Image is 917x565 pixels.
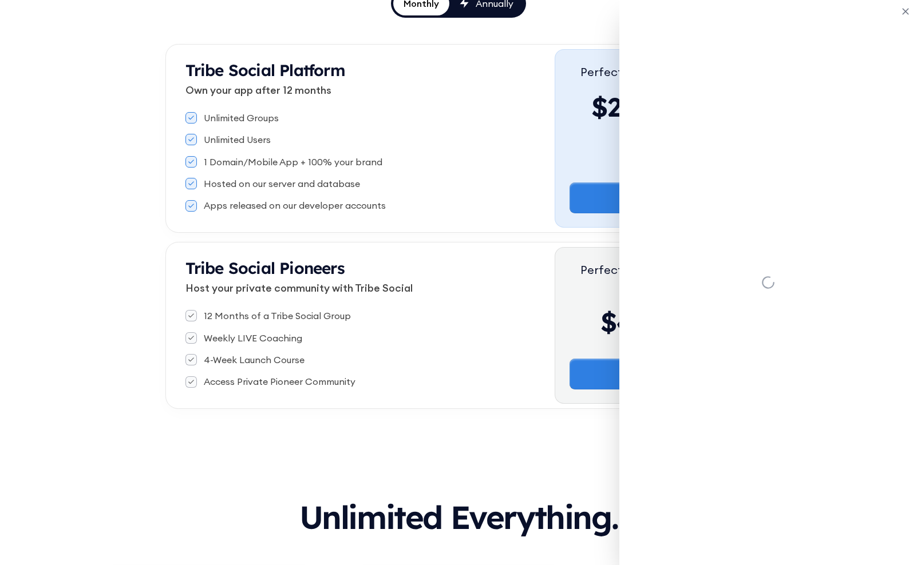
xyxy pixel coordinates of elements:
a: Book a call [570,359,731,389]
div: 12 Months of a Tribe Social Group [204,309,351,322]
div: Perfect for those getting started [570,261,731,296]
div: Apps released on our developer accounts [204,199,386,212]
a: Book a call [570,182,731,213]
div: $495 [570,305,731,339]
p: Own your app after 12 months [185,82,555,98]
h2: Unlimited Everything. [92,500,825,534]
div: 1 Domain/Mobile App + 100% your brand [204,156,382,168]
div: Perfect for those scaling [580,63,720,81]
p: Host your private community with Tribe Social [185,280,555,296]
div: Access Private Pioneer Community [204,375,355,388]
div: Unlimited Users [204,133,271,146]
strong: Tribe Social Platform [185,60,345,80]
div: Unlimited Groups [204,112,279,124]
div: Hosted on our server and database [204,177,360,190]
div: Weekly LIVE Coaching [204,332,302,344]
strong: Tribe Social Pioneers [185,258,345,278]
div: $2,995 [580,90,720,124]
div: 4-Week Launch Course [204,353,305,366]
